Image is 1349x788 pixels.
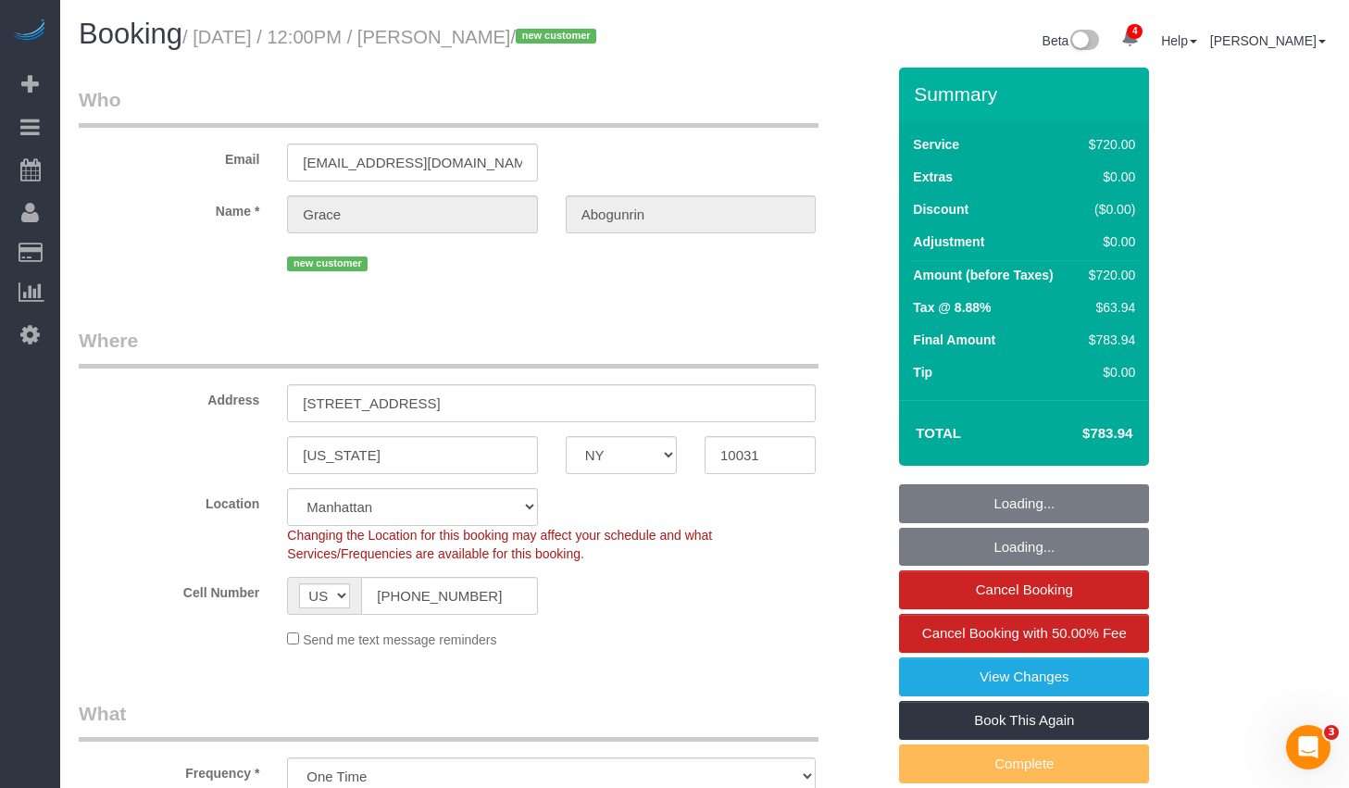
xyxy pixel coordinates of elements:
div: $0.00 [1081,232,1135,251]
div: $0.00 [1081,363,1135,381]
small: / [DATE] / 12:00PM / [PERSON_NAME] [182,27,602,47]
label: Frequency * [65,757,273,782]
input: Last Name [566,195,816,233]
img: New interface [1068,30,1099,54]
input: Zip Code [705,436,816,474]
input: City [287,436,537,474]
span: new customer [516,29,596,44]
span: / [510,27,602,47]
input: Cell Number [361,577,537,615]
label: Extras [913,168,953,186]
span: 3 [1324,725,1339,740]
a: Beta [1043,33,1100,48]
label: Name * [65,195,273,220]
a: Cancel Booking with 50.00% Fee [899,614,1149,653]
label: Discount [913,200,968,219]
label: Service [913,135,959,154]
div: $63.94 [1081,298,1135,317]
input: Email [287,144,537,181]
label: Adjustment [913,232,984,251]
label: Location [65,488,273,513]
label: Tip [913,363,932,381]
label: Amount (before Taxes) [913,266,1053,284]
label: Address [65,384,273,409]
img: Automaid Logo [11,19,48,44]
div: $0.00 [1081,168,1135,186]
legend: What [79,700,818,742]
h3: Summary [914,83,1140,105]
label: Tax @ 8.88% [913,298,991,317]
label: Email [65,144,273,169]
iframe: Intercom live chat [1286,725,1330,769]
legend: Who [79,86,818,128]
label: Cell Number [65,577,273,602]
div: ($0.00) [1081,200,1135,219]
a: Cancel Booking [899,570,1149,609]
span: new customer [287,256,368,271]
span: Send me text message reminders [303,632,496,647]
div: $720.00 [1081,266,1135,284]
h4: $783.94 [1027,426,1132,442]
span: 4 [1127,24,1143,39]
legend: Where [79,327,818,369]
span: Changing the Location for this booking may affect your schedule and what Services/Frequencies are... [287,528,712,561]
input: First Name [287,195,537,233]
div: $783.94 [1081,331,1135,349]
label: Final Amount [913,331,995,349]
a: View Changes [899,657,1149,696]
a: [PERSON_NAME] [1210,33,1326,48]
span: Cancel Booking with 50.00% Fee [922,625,1127,641]
strong: Total [916,425,961,441]
a: Book This Again [899,701,1149,740]
div: $720.00 [1081,135,1135,154]
a: 4 [1112,19,1148,59]
a: Help [1161,33,1197,48]
span: Booking [79,18,182,50]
